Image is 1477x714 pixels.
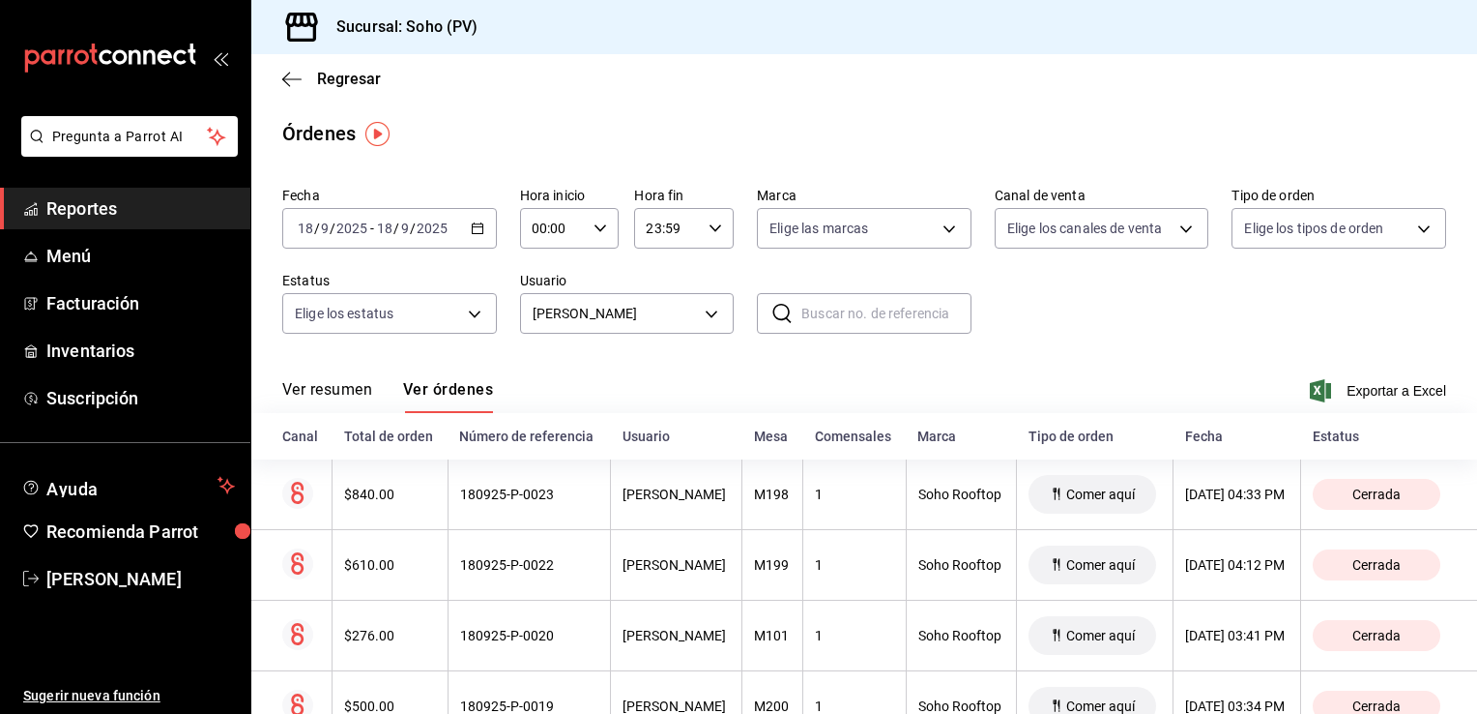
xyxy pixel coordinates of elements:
div: Mesa [754,429,792,444]
span: Menú [46,243,235,269]
div: M198 [754,487,791,502]
span: Elige los canales de venta [1007,219,1162,238]
span: Comer aquí [1058,487,1143,502]
div: [PERSON_NAME] [623,628,730,643]
input: -- [297,221,314,236]
input: -- [376,221,393,236]
div: 180925-P-0020 [460,628,598,643]
div: Tipo de orden [1028,429,1162,444]
div: Total de orden [344,429,437,444]
div: Soho Rooftop [918,557,1005,573]
div: M200 [754,699,791,714]
div: [DATE] 03:41 PM [1185,628,1289,643]
div: $500.00 [344,699,436,714]
button: Regresar [282,70,381,88]
div: $610.00 [344,557,436,573]
div: [DATE] 04:12 PM [1185,557,1289,573]
div: $276.00 [344,628,436,643]
div: [PERSON_NAME] [623,487,730,502]
span: Suscripción [46,385,235,411]
label: Fecha [282,189,497,202]
label: Estatus [282,274,497,287]
div: Usuario [623,429,731,444]
label: Marca [757,189,971,202]
button: open_drawer_menu [213,50,228,66]
label: Tipo de orden [1231,189,1446,202]
input: -- [320,221,330,236]
span: Regresar [317,70,381,88]
span: / [393,221,399,236]
input: Buscar no. de referencia [801,294,971,333]
a: Pregunta a Parrot AI [14,140,238,161]
div: 1 [815,628,893,643]
span: Cerrada [1345,557,1408,573]
div: Comensales [815,429,894,444]
input: -- [400,221,410,236]
span: Cerrada [1345,699,1408,714]
input: ---- [416,221,449,236]
span: Inventarios [46,338,235,364]
span: / [314,221,320,236]
label: Canal de venta [995,189,1209,202]
div: 180925-P-0023 [460,487,598,502]
input: ---- [335,221,368,236]
div: Número de referencia [459,429,598,444]
div: Soho Rooftop [918,487,1005,502]
div: $840.00 [344,487,436,502]
span: Ayuda [46,474,210,497]
div: M101 [754,628,791,643]
div: 1 [815,487,893,502]
span: - [370,221,374,236]
label: Hora fin [634,189,734,202]
span: Comer aquí [1058,628,1143,643]
label: Usuario [520,274,735,287]
span: / [410,221,416,236]
span: Comer aquí [1058,557,1143,573]
div: [DATE] 03:34 PM [1185,699,1289,714]
h3: Sucursal: Soho (PV) [321,15,478,39]
span: Elige las marcas [769,219,868,238]
div: Fecha [1185,429,1289,444]
span: Cerrada [1345,487,1408,502]
div: [DATE] 04:33 PM [1185,487,1289,502]
div: Soho Rooftop [918,699,1005,714]
span: Facturación [46,290,235,316]
div: [PERSON_NAME] [623,699,730,714]
button: Ver resumen [282,380,372,413]
button: Pregunta a Parrot AI [21,116,238,157]
span: Comer aquí [1058,699,1143,714]
div: M199 [754,557,791,573]
span: Recomienda Parrot [46,519,235,545]
div: Órdenes [282,119,356,148]
span: Reportes [46,195,235,222]
div: [PERSON_NAME] [623,557,730,573]
img: Tooltip marker [365,122,390,146]
div: Soho Rooftop [918,628,1005,643]
span: Elige los tipos de orden [1244,219,1383,238]
div: 180925-P-0019 [460,699,598,714]
button: Exportar a Excel [1314,379,1446,402]
span: Sugerir nueva función [23,686,235,706]
span: Pregunta a Parrot AI [52,127,208,147]
span: [PERSON_NAME] [46,566,235,592]
div: 1 [815,699,893,714]
span: / [330,221,335,236]
span: [PERSON_NAME] [533,304,699,324]
div: Estatus [1313,429,1446,444]
div: 1 [815,557,893,573]
span: Cerrada [1345,628,1408,643]
div: Marca [917,429,1005,444]
button: Ver órdenes [403,380,493,413]
div: navigation tabs [282,380,493,413]
span: Elige los estatus [295,304,393,323]
div: Canal [282,429,321,444]
label: Hora inicio [520,189,620,202]
div: 180925-P-0022 [460,557,598,573]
